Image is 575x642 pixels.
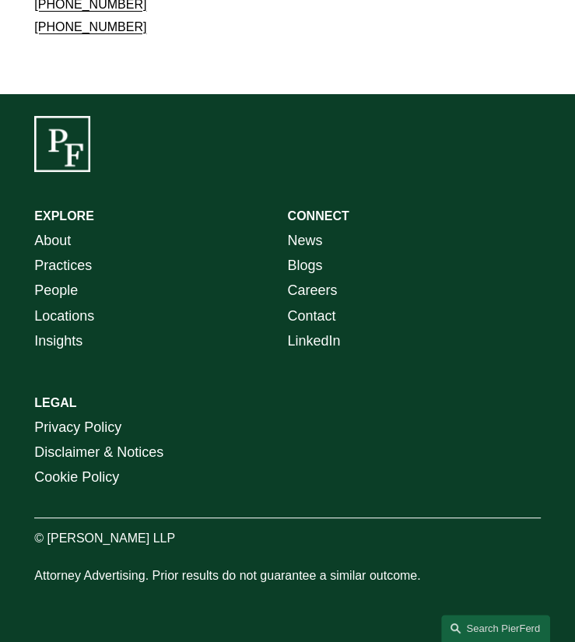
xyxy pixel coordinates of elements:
[34,20,146,33] a: [PHONE_NUMBER]
[34,396,76,409] strong: LEGAL
[441,615,550,642] a: Search this site
[34,209,93,223] strong: EXPLORE
[34,278,78,303] a: People
[34,328,82,353] a: Insights
[287,328,340,353] a: LinkedIn
[34,415,121,440] a: Privacy Policy
[287,209,349,223] strong: CONNECT
[34,465,119,489] a: Cookie Policy
[34,565,540,588] p: Attorney Advertising. Prior results do not guarantee a similar outcome.
[34,253,92,278] a: Practices
[34,440,163,465] a: Disclaimer & Notices
[287,303,335,328] a: Contact
[287,228,322,253] a: News
[287,253,322,278] a: Blogs
[287,278,337,303] a: Careers
[34,528,540,550] p: © [PERSON_NAME] LLP
[34,303,94,328] a: Locations
[34,228,71,253] a: About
